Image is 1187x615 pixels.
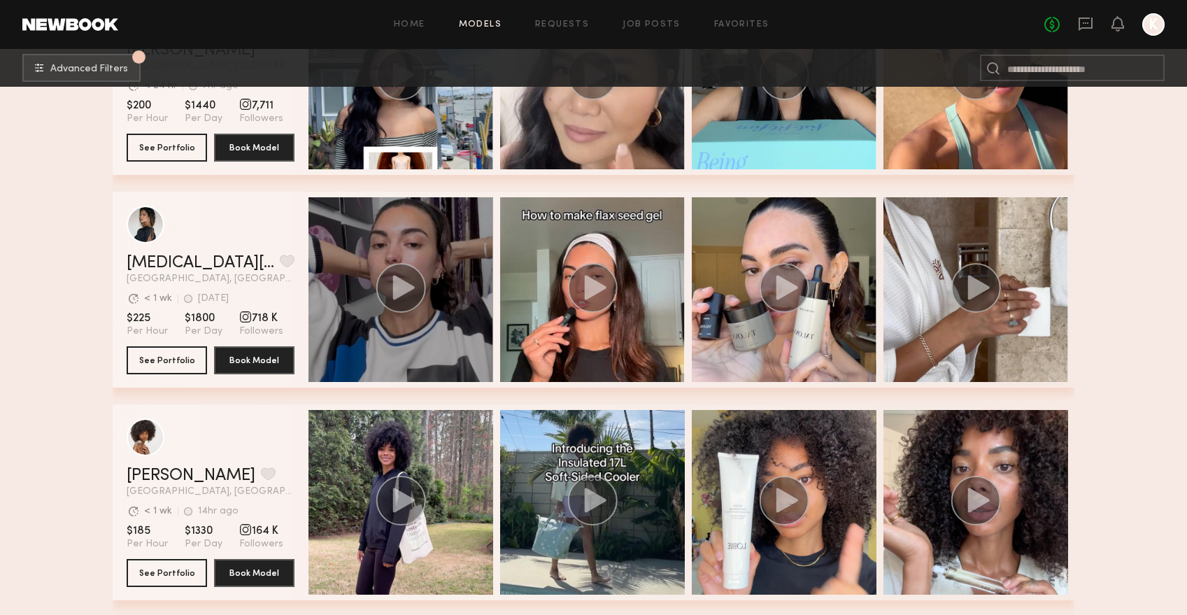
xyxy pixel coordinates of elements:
[1142,13,1165,36] a: K
[127,255,274,271] a: [MEDICAL_DATA][PERSON_NAME]
[137,54,141,60] span: 1
[22,54,141,82] button: 1Advanced Filters
[214,346,294,374] button: Book Model
[127,325,168,338] span: Per Hour
[214,134,294,162] button: Book Model
[185,325,222,338] span: Per Day
[459,20,502,29] a: Models
[144,294,172,304] div: < 1 wk
[394,20,425,29] a: Home
[127,467,255,484] a: [PERSON_NAME]
[239,113,283,125] span: Followers
[198,507,239,516] div: 14hr ago
[239,538,283,551] span: Followers
[127,487,294,497] span: [GEOGRAPHIC_DATA], [GEOGRAPHIC_DATA]
[714,20,769,29] a: Favorites
[127,274,294,284] span: [GEOGRAPHIC_DATA], [GEOGRAPHIC_DATA]
[185,113,222,125] span: Per Day
[185,311,222,325] span: $1800
[239,99,283,113] span: 7,711
[127,99,168,113] span: $200
[127,538,168,551] span: Per Hour
[198,294,229,304] div: [DATE]
[127,559,207,587] button: See Portfolio
[185,524,222,538] span: $1330
[535,20,589,29] a: Requests
[127,311,168,325] span: $225
[127,113,168,125] span: Per Hour
[127,134,207,162] button: See Portfolio
[185,538,222,551] span: Per Day
[127,346,207,374] button: See Portfolio
[144,507,172,516] div: < 1 wk
[239,524,283,538] span: 164 K
[239,311,283,325] span: 718 K
[214,559,294,587] button: Book Model
[623,20,681,29] a: Job Posts
[185,99,222,113] span: $1440
[127,524,168,538] span: $185
[239,325,283,338] span: Followers
[50,64,128,74] span: Advanced Filters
